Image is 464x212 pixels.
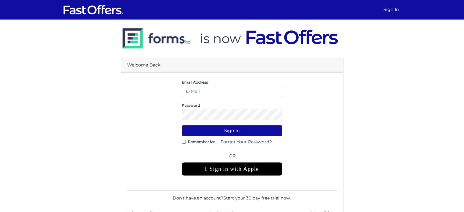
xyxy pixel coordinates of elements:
div: Welcome Back! [121,58,343,73]
button: Sign In [182,125,282,136]
a: Forgot Your Password? [217,136,276,148]
span: OR [182,153,282,162]
label: Email Address [182,81,208,83]
div: Sign in with Apple [182,162,282,176]
a: Start your 30 day free trial now. [223,195,291,201]
label: Password [182,105,200,106]
a: Sign In [381,4,401,16]
label: Remember Me [188,141,215,142]
input: E-Mail [182,86,282,97]
div: Don't have an account? . [127,190,337,201]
